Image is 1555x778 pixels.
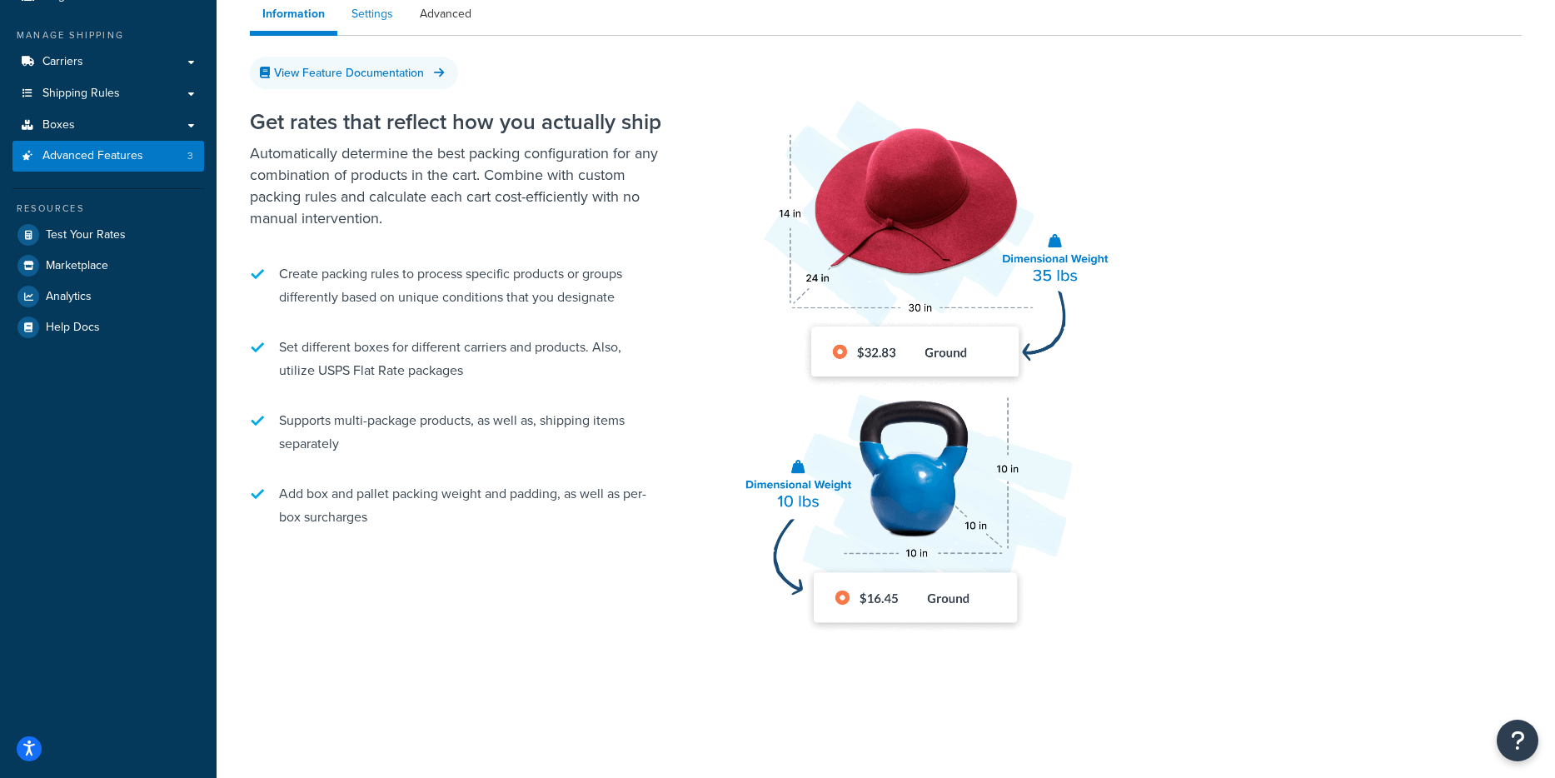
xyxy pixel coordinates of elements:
a: Advanced Features3 [12,141,204,172]
button: Open Resource Center [1497,720,1538,761]
a: Help Docs [12,312,204,342]
li: Advanced Features [12,141,204,172]
a: Shipping Rules [12,78,204,109]
img: Dimensional Shipping [716,60,1116,660]
li: Set different boxes for different carriers and products. Also, utilize USPS Flat Rate packages [250,327,666,391]
li: Create packing rules to process specific products or groups differently based on unique condition... [250,254,666,317]
li: Add box and pallet packing weight and padding, as well as per-box surcharges [250,474,666,537]
span: Help Docs [46,321,100,335]
div: Resources [12,202,204,216]
span: Advanced Features [42,149,143,163]
span: Test Your Rates [46,228,126,242]
h2: Get rates that reflect how you actually ship [250,110,666,134]
span: Marketplace [46,259,108,273]
li: Supports multi-package products, as well as, shipping items separately [250,401,666,464]
span: Shipping Rules [42,87,120,101]
span: Carriers [42,55,83,69]
a: View Feature Documentation [250,57,458,89]
a: Analytics [12,282,204,312]
span: Boxes [42,118,75,132]
span: Analytics [46,290,92,304]
p: Automatically determine the best packing configuration for any combination of products in the car... [250,142,666,229]
a: Boxes [12,110,204,141]
a: Test Your Rates [12,220,204,250]
a: Carriers [12,47,204,77]
span: 3 [187,149,193,163]
a: Marketplace [12,251,204,281]
div: Manage Shipping [12,28,204,42]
